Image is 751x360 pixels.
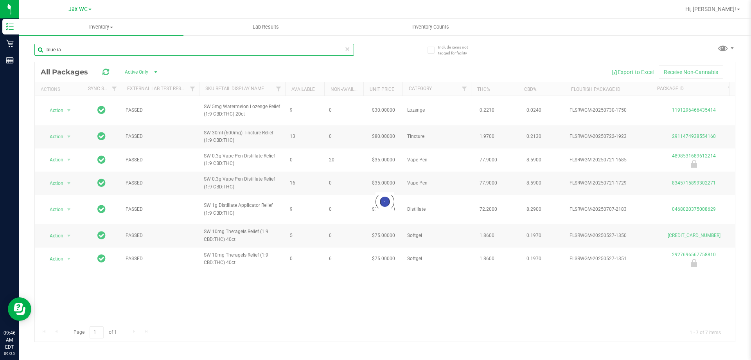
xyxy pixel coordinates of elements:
[4,351,15,356] p: 09/25
[4,329,15,351] p: 09:46 AM EDT
[242,24,289,31] span: Lab Results
[183,19,348,35] a: Lab Results
[8,297,31,321] iframe: Resource center
[348,19,513,35] a: Inventory Counts
[402,24,460,31] span: Inventory Counts
[34,44,354,56] input: Search Package ID, Item Name, SKU, Lot or Part Number...
[685,6,736,12] span: Hi, [PERSON_NAME]!
[19,19,183,35] a: Inventory
[68,6,88,13] span: Jax WC
[6,23,14,31] inline-svg: Inventory
[6,56,14,64] inline-svg: Reports
[438,44,477,56] span: Include items not tagged for facility
[345,44,350,54] span: Clear
[19,24,183,31] span: Inventory
[6,40,14,47] inline-svg: Retail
